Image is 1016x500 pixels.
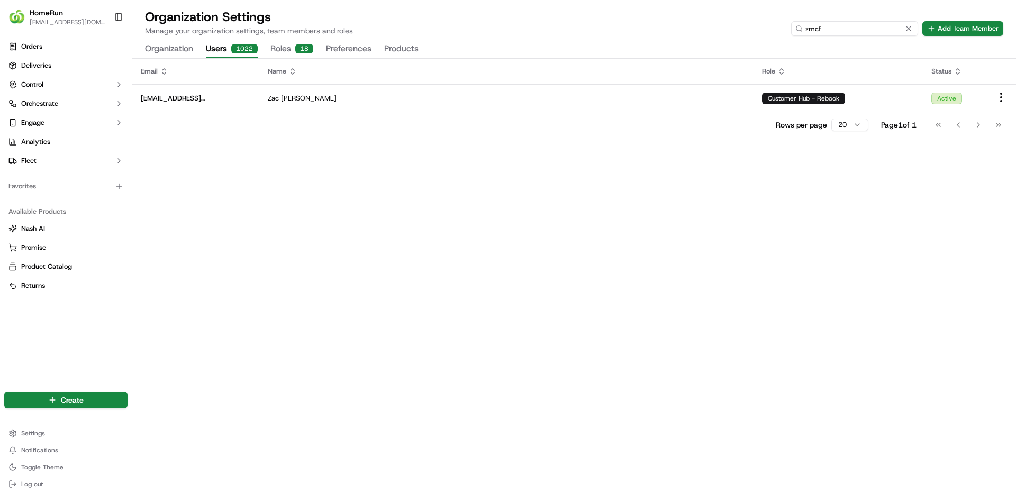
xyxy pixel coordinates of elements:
[21,480,43,488] span: Log out
[145,8,353,25] h1: Organization Settings
[4,152,128,169] button: Fleet
[21,446,58,454] span: Notifications
[85,149,174,168] a: 💻API Documentation
[4,220,128,237] button: Nash AI
[21,80,43,89] span: Control
[8,281,123,290] a: Returns
[21,156,37,166] span: Fleet
[4,57,128,74] a: Deliveries
[8,224,123,233] a: Nash AI
[4,178,128,195] div: Favorites
[4,114,128,131] button: Engage
[11,11,32,32] img: Nash
[4,38,128,55] a: Orders
[8,262,123,271] a: Product Catalog
[4,133,128,150] a: Analytics
[36,112,134,120] div: We're available if you need us!
[145,40,193,58] button: Organization
[791,21,918,36] input: Search users
[4,4,110,30] button: HomeRunHomeRun[EMAIL_ADDRESS][DOMAIN_NAME]
[11,101,30,120] img: 1736555255976-a54dd68f-1ca7-489b-9aae-adbdc363a1c4
[100,153,170,164] span: API Documentation
[4,460,128,475] button: Toggle Theme
[4,95,128,112] button: Orchestrate
[4,477,128,492] button: Log out
[21,224,45,233] span: Nash AI
[61,395,84,405] span: Create
[6,149,85,168] a: 📗Knowledge Base
[762,67,914,76] div: Role
[11,154,19,163] div: 📗
[922,21,1003,36] button: Add Team Member
[4,426,128,441] button: Settings
[4,203,128,220] div: Available Products
[21,137,50,147] span: Analytics
[30,18,105,26] button: [EMAIL_ADDRESS][DOMAIN_NAME]
[141,94,251,103] span: [EMAIL_ADDRESS][DOMAIN_NAME]
[21,61,51,70] span: Deliveries
[4,239,128,256] button: Promise
[762,93,845,104] div: Customer Hub - Rebook
[21,463,63,471] span: Toggle Theme
[384,40,419,58] button: Products
[206,40,258,58] button: Users
[931,93,962,104] div: Active
[295,44,313,53] div: 18
[21,42,42,51] span: Orders
[268,94,279,103] span: Zac
[8,8,25,25] img: HomeRun
[28,68,190,79] input: Got a question? Start typing here...
[4,443,128,458] button: Notifications
[21,243,46,252] span: Promise
[21,262,72,271] span: Product Catalog
[931,67,978,76] div: Status
[326,40,371,58] button: Preferences
[105,179,128,187] span: Pylon
[268,67,745,76] div: Name
[11,42,193,59] p: Welcome 👋
[141,67,251,76] div: Email
[21,281,45,290] span: Returns
[4,258,128,275] button: Product Catalog
[21,429,45,438] span: Settings
[89,154,98,163] div: 💻
[4,76,128,93] button: Control
[4,392,128,408] button: Create
[270,40,313,58] button: Roles
[281,94,337,103] span: [PERSON_NAME]
[776,120,827,130] p: Rows per page
[21,153,81,164] span: Knowledge Base
[8,243,123,252] a: Promise
[231,44,258,53] div: 1022
[21,118,44,128] span: Engage
[75,179,128,187] a: Powered byPylon
[36,101,174,112] div: Start new chat
[21,99,58,108] span: Orchestrate
[4,277,128,294] button: Returns
[145,25,353,36] p: Manage your organization settings, team members and roles
[881,120,917,130] div: Page 1 of 1
[30,7,63,18] button: HomeRun
[180,104,193,117] button: Start new chat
